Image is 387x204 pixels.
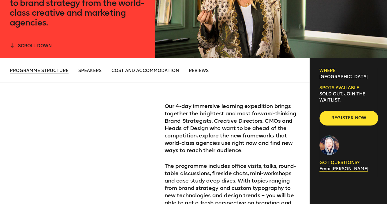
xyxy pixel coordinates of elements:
h6: Where [319,68,378,74]
p: GOT QUESTIONS? [319,160,378,166]
p: [GEOGRAPHIC_DATA] [319,74,378,80]
h6: Spots available [319,85,378,91]
button: scroll down [10,42,52,49]
button: Register now [319,111,378,125]
a: Email[PERSON_NAME] [319,166,368,171]
span: Reviews [189,68,209,73]
span: Register now [329,115,368,121]
p: SOLD OUT. Join the waitlist. [319,91,378,103]
span: Speakers [78,68,102,73]
span: scroll down [18,43,52,48]
p: Our 4-day immersive learning expedition brings together the brightest and most forward-thinking B... [165,102,300,154]
span: Cost and Accommodation [111,68,179,73]
span: Programme Structure [10,68,69,73]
